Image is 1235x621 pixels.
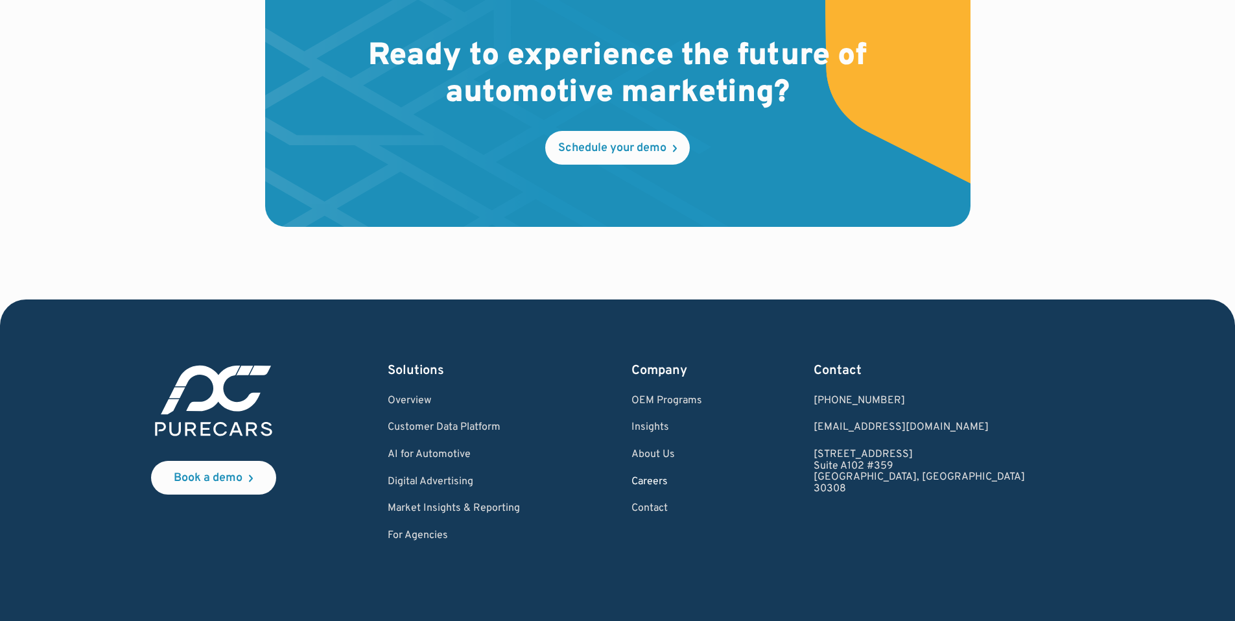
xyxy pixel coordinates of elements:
[631,362,702,380] div: Company
[631,503,702,515] a: Contact
[151,362,276,440] img: purecars logo
[348,38,888,113] h2: Ready to experience the future of automotive marketing?
[545,131,690,165] a: Schedule your demo
[814,362,1025,380] div: Contact
[388,476,520,488] a: Digital Advertising
[631,449,702,461] a: About Us
[558,143,666,154] div: Schedule your demo
[631,476,702,488] a: Careers
[631,395,702,407] a: OEM Programs
[388,422,520,434] a: Customer Data Platform
[814,449,1025,495] a: [STREET_ADDRESS]Suite A102 #359[GEOGRAPHIC_DATA], [GEOGRAPHIC_DATA]30308
[174,473,242,484] div: Book a demo
[388,395,520,407] a: Overview
[814,422,1025,434] a: Email us
[631,422,702,434] a: Insights
[388,503,520,515] a: Market Insights & Reporting
[388,530,520,542] a: For Agencies
[388,449,520,461] a: AI for Automotive
[151,461,276,495] a: Book a demo
[388,362,520,380] div: Solutions
[814,395,1025,407] div: [PHONE_NUMBER]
